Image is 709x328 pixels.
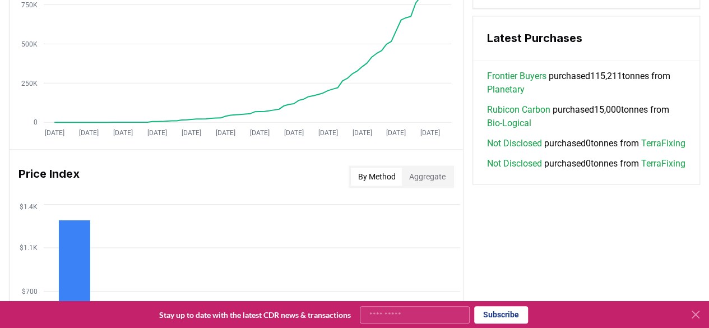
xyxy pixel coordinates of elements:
[34,118,38,126] tspan: 0
[486,83,524,96] a: Planetary
[20,244,38,252] tspan: $1.1K
[22,287,38,295] tspan: $700
[21,1,38,8] tspan: 750K
[486,30,686,47] h3: Latest Purchases
[486,70,546,83] a: Frontier Buyers
[486,137,541,150] a: Not Disclosed
[113,128,133,136] tspan: [DATE]
[147,128,167,136] tspan: [DATE]
[182,128,201,136] tspan: [DATE]
[486,103,550,117] a: Rubicon Carbon
[45,128,64,136] tspan: [DATE]
[79,128,99,136] tspan: [DATE]
[486,117,531,130] a: Bio-Logical
[21,40,38,48] tspan: 500K
[486,137,685,150] span: purchased 0 tonnes from
[284,128,304,136] tspan: [DATE]
[641,157,685,170] a: TerraFixing
[21,79,38,87] tspan: 250K
[420,128,440,136] tspan: [DATE]
[486,70,686,96] span: purchased 115,211 tonnes from
[486,157,685,170] span: purchased 0 tonnes from
[318,128,338,136] tspan: [DATE]
[402,168,452,186] button: Aggregate
[641,137,685,150] a: TerraFixing
[387,128,406,136] tspan: [DATE]
[486,103,686,130] span: purchased 15,000 tonnes from
[351,168,402,186] button: By Method
[250,128,270,136] tspan: [DATE]
[216,128,235,136] tspan: [DATE]
[486,157,541,170] a: Not Disclosed
[353,128,372,136] tspan: [DATE]
[20,202,38,210] tspan: $1.4K
[18,165,80,188] h3: Price Index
